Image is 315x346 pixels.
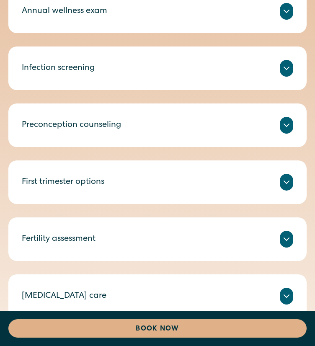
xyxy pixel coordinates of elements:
a: Book Now [8,319,307,338]
div: Preconception counseling [22,119,121,132]
div: First trimester options [22,176,104,188]
div: Fertility assessment [22,233,96,245]
div: Annual wellness exam [22,5,107,18]
div: [MEDICAL_DATA] care [22,290,106,302]
div: Infection screening [22,62,95,75]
